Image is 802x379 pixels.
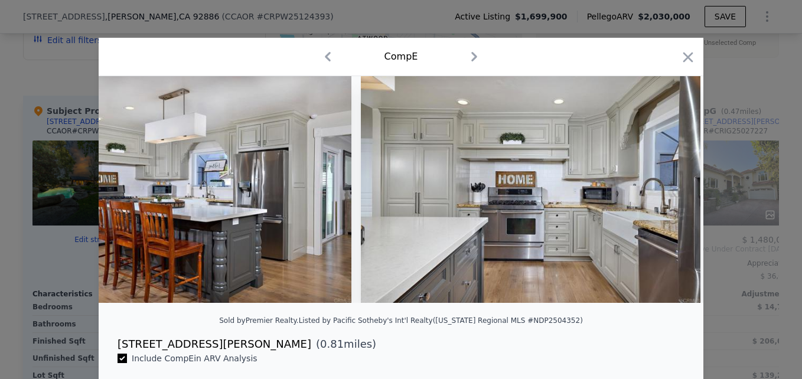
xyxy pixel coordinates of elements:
[361,76,701,303] img: Property Img
[118,336,311,352] div: [STREET_ADDRESS][PERSON_NAME]
[11,76,351,303] img: Property Img
[384,50,418,64] div: Comp E
[311,336,376,352] span: ( miles)
[299,316,583,325] div: Listed by Pacific Sotheby's Int'l Realty ([US_STATE] Regional MLS #NDP2504352)
[320,338,344,350] span: 0.81
[127,354,262,363] span: Include Comp E in ARV Analysis
[219,316,298,325] div: Sold by Premier Realty .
